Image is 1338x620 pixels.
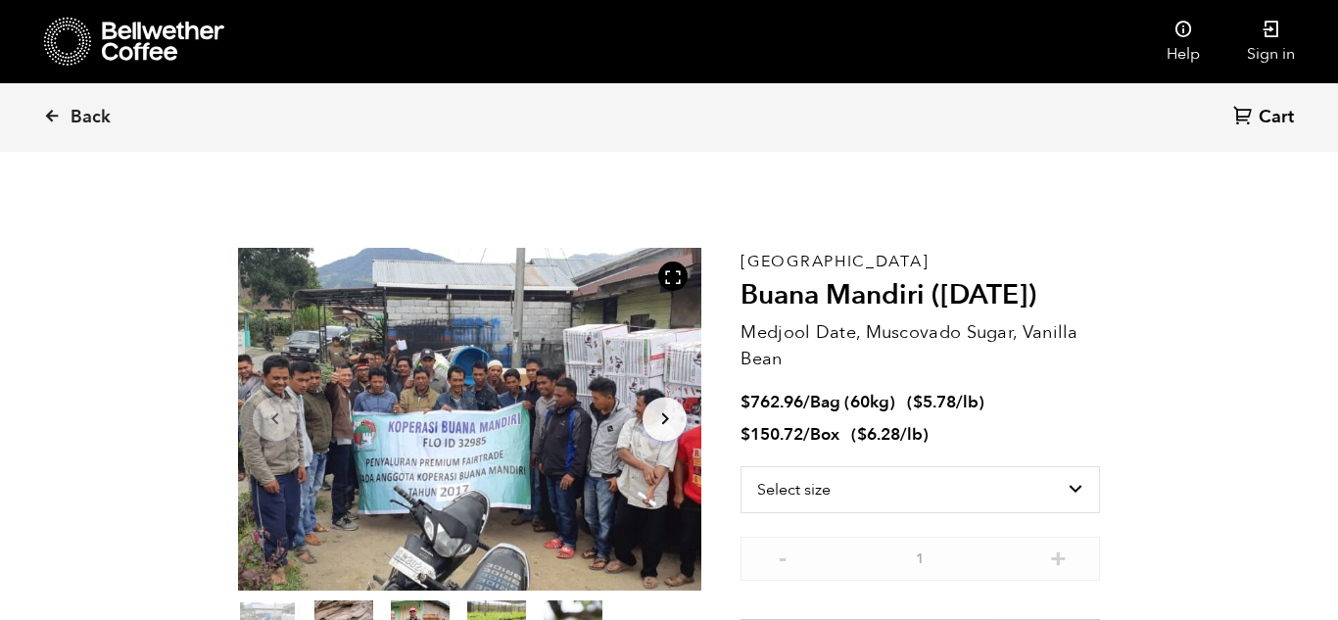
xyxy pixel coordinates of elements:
[857,423,900,446] bdi: 6.28
[810,391,895,413] span: Bag (60kg)
[741,319,1100,372] p: Medjool Date, Muscovado Sugar, Vanilla Bean
[741,279,1100,312] h2: Buana Mandiri ([DATE])
[907,391,984,413] span: ( )
[741,423,803,446] bdi: 150.72
[741,391,803,413] bdi: 762.96
[956,391,979,413] span: /lb
[71,106,111,129] span: Back
[803,391,810,413] span: /
[913,391,956,413] bdi: 5.78
[741,423,750,446] span: $
[810,423,839,446] span: Box
[1046,547,1071,566] button: +
[851,423,929,446] span: ( )
[803,423,810,446] span: /
[770,547,794,566] button: -
[1259,106,1294,129] span: Cart
[741,391,750,413] span: $
[913,391,923,413] span: $
[900,423,923,446] span: /lb
[1233,105,1299,131] a: Cart
[857,423,867,446] span: $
